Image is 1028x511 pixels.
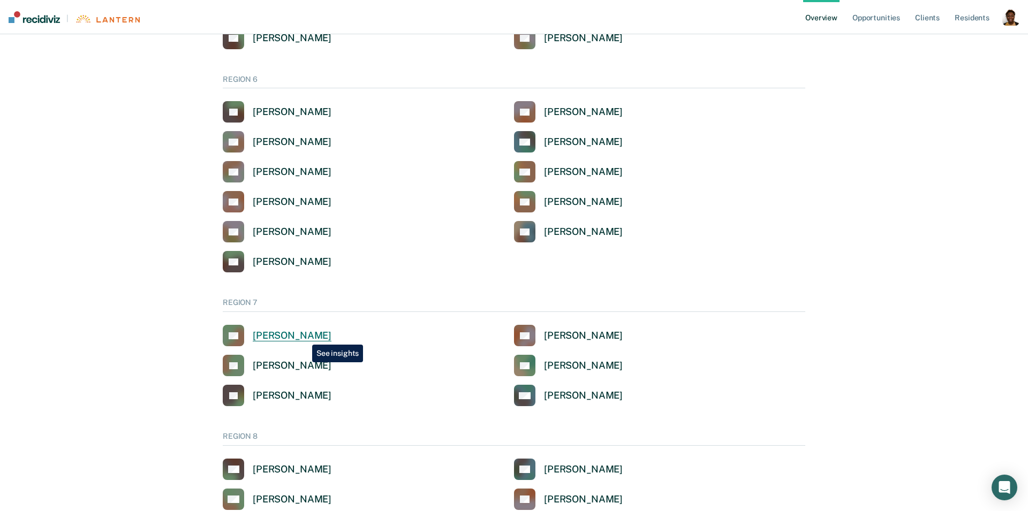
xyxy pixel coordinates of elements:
[253,166,331,178] div: [PERSON_NAME]
[253,330,331,342] div: [PERSON_NAME]
[223,325,331,346] a: [PERSON_NAME]
[9,11,140,23] a: |
[514,131,623,152] a: [PERSON_NAME]
[75,15,140,23] img: Lantern
[253,493,331,506] div: [PERSON_NAME]
[253,32,331,44] div: [PERSON_NAME]
[253,390,331,402] div: [PERSON_NAME]
[223,355,331,376] a: [PERSON_NAME]
[253,256,331,268] div: [PERSON_NAME]
[544,136,623,148] div: [PERSON_NAME]
[544,196,623,208] div: [PERSON_NAME]
[544,166,623,178] div: [PERSON_NAME]
[223,101,331,123] a: [PERSON_NAME]
[514,489,623,510] a: [PERSON_NAME]
[544,390,623,402] div: [PERSON_NAME]
[253,196,331,208] div: [PERSON_NAME]
[253,226,331,238] div: [PERSON_NAME]
[223,298,805,312] div: REGION 7
[544,463,623,476] div: [PERSON_NAME]
[514,101,623,123] a: [PERSON_NAME]
[514,221,623,242] a: [PERSON_NAME]
[514,459,623,480] a: [PERSON_NAME]
[223,385,331,406] a: [PERSON_NAME]
[544,32,623,44] div: [PERSON_NAME]
[544,360,623,372] div: [PERSON_NAME]
[223,432,805,446] div: REGION 8
[514,28,623,49] a: [PERSON_NAME]
[514,355,623,376] a: [PERSON_NAME]
[253,136,331,148] div: [PERSON_NAME]
[514,325,623,346] a: [PERSON_NAME]
[60,14,75,23] span: |
[544,226,623,238] div: [PERSON_NAME]
[223,75,805,89] div: REGION 6
[223,28,331,49] a: [PERSON_NAME]
[544,330,623,342] div: [PERSON_NAME]
[223,161,331,182] a: [PERSON_NAME]
[223,131,331,152] a: [PERSON_NAME]
[253,360,331,372] div: [PERSON_NAME]
[253,463,331,476] div: [PERSON_NAME]
[223,459,331,480] a: [PERSON_NAME]
[514,161,623,182] a: [PERSON_NAME]
[544,106,623,118] div: [PERSON_NAME]
[514,385,623,406] a: [PERSON_NAME]
[514,191,623,212] a: [PERSON_NAME]
[223,191,331,212] a: [PERSON_NAME]
[544,493,623,506] div: [PERSON_NAME]
[223,489,331,510] a: [PERSON_NAME]
[9,11,60,23] img: Recidiviz
[223,221,331,242] a: [PERSON_NAME]
[253,106,331,118] div: [PERSON_NAME]
[992,475,1017,500] div: Open Intercom Messenger
[223,251,331,272] a: [PERSON_NAME]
